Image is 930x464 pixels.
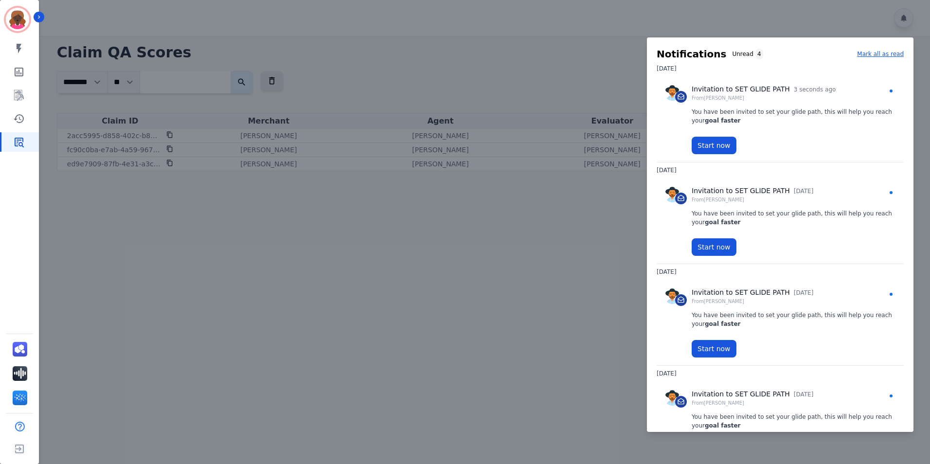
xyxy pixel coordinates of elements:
[692,196,813,203] p: From [PERSON_NAME]
[692,389,790,399] p: Invitation to SET GLIDE PATH
[664,288,680,304] img: Rounded avatar
[692,137,736,154] button: Start now
[692,186,790,196] p: Invitation to SET GLIDE PATH
[6,8,29,31] img: Bordered avatar
[794,85,836,94] p: 3 seconds ago
[657,61,904,76] h3: [DATE]
[692,107,896,125] p: You have been invited to set your glide path, this will help you reach your
[692,94,836,102] p: From [PERSON_NAME]
[794,390,814,399] p: [DATE]
[664,187,680,202] img: Rounded avatar
[705,422,740,429] strong: goal faster
[857,50,904,58] p: Mark all as read
[692,209,896,227] p: You have been invited to set your glide path, this will help you reach your
[692,238,736,256] button: Start now
[657,47,726,61] h2: Notifications
[692,287,790,298] p: Invitation to SET GLIDE PATH
[794,288,814,297] p: [DATE]
[664,390,680,406] img: Rounded avatar
[794,187,814,196] p: [DATE]
[664,85,680,101] img: Rounded avatar
[692,340,736,357] button: Start now
[657,162,904,178] h3: [DATE]
[692,311,896,328] p: You have been invited to set your glide path, this will help you reach your
[692,412,896,430] p: You have been invited to set your glide path, this will help you reach your
[692,84,790,94] p: Invitation to SET GLIDE PATH
[657,366,904,381] h3: [DATE]
[657,264,904,280] h3: [DATE]
[692,298,813,305] p: From [PERSON_NAME]
[692,399,813,407] p: From [PERSON_NAME]
[705,219,740,226] strong: goal faster
[755,49,763,59] div: 4
[705,117,740,124] strong: goal faster
[705,321,740,327] strong: goal faster
[732,50,753,58] p: Unread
